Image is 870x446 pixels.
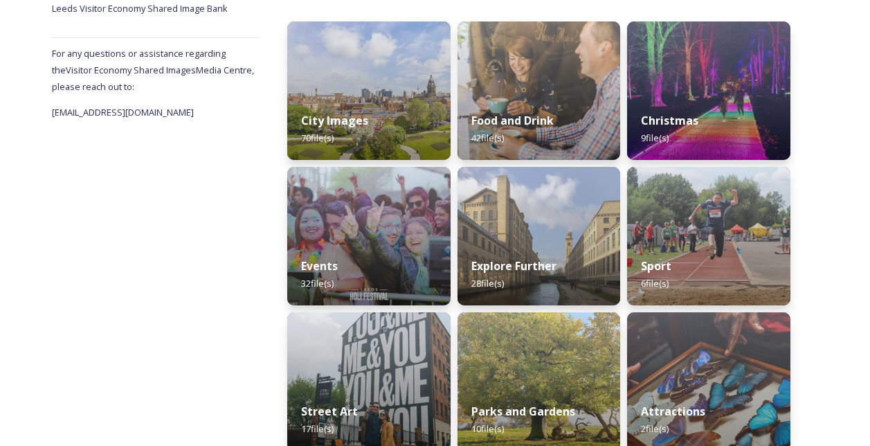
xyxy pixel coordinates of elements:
img: b038c16e-5de4-4e50-b566-40b0484159a7.jpg [287,21,451,160]
span: 32 file(s) [301,277,334,289]
strong: Food and Drink [471,113,554,128]
span: Leeds Visitor Economy Shared Image Bank [52,2,228,15]
span: 2 file(s) [641,422,669,435]
img: b31ebafd-3048-46ba-81ca-2db6d970c8af.jpg [627,21,790,160]
span: 28 file(s) [471,277,504,289]
strong: Events [301,258,338,274]
img: 91398214-7c82-47fb-9c16-f060163af707.jpg [627,167,790,305]
strong: Explore Further [471,258,556,274]
span: 10 file(s) [471,422,504,435]
strong: Sport [641,258,671,274]
span: For any questions or assistance regarding the Visitor Economy Shared Images Media Centre, please ... [52,47,254,93]
span: 70 file(s) [301,132,334,144]
strong: Parks and Gardens [471,404,575,419]
strong: Christmas [641,113,698,128]
span: 17 file(s) [301,422,334,435]
img: 6b83ee86-1c5a-4230-a2f2-76ba73473e8b.jpg [457,167,621,305]
span: 42 file(s) [471,132,504,144]
span: 9 file(s) [641,132,669,144]
span: 6 file(s) [641,277,669,289]
strong: Street Art [301,404,358,419]
img: 5b0205c7-5891-4eba-88df-45a7ffb0e299.jpg [287,167,451,305]
strong: Attractions [641,404,705,419]
span: [EMAIL_ADDRESS][DOMAIN_NAME] [52,106,194,118]
img: c294e068-9312-4111-b400-e8d78225eb03.jpg [457,21,621,160]
strong: City Images [301,113,368,128]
